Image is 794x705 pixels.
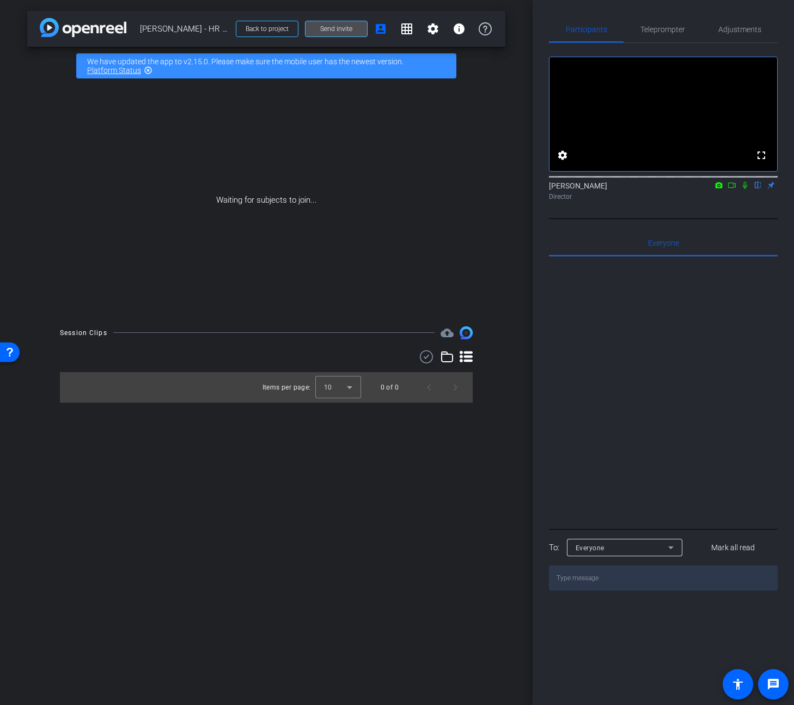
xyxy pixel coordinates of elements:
mat-icon: message [767,678,780,691]
div: Waiting for subjects to join... [27,85,505,315]
button: Send invite [305,21,368,37]
button: Back to project [236,21,298,37]
div: To: [549,542,559,554]
mat-icon: settings [426,22,439,35]
mat-icon: accessibility [731,678,744,691]
span: Mark all read [711,542,755,554]
mat-icon: cloud_upload [441,326,454,339]
mat-icon: account_box [374,22,387,35]
span: Everyone [576,544,604,552]
div: 0 of 0 [381,382,399,393]
mat-icon: info [453,22,466,35]
mat-icon: fullscreen [755,149,768,162]
button: Next page [442,374,468,400]
img: Session clips [460,326,473,339]
span: Destinations for your clips [441,326,454,339]
span: Send invite [320,25,352,33]
span: Everyone [648,239,679,247]
mat-icon: settings [556,149,569,162]
div: [PERSON_NAME] [549,180,778,202]
span: Teleprompter [640,26,685,33]
span: [PERSON_NAME] - HR SYM Video [140,18,229,40]
img: app-logo [40,18,126,37]
mat-icon: flip [752,180,765,190]
div: Session Clips [60,327,107,338]
span: Participants [566,26,607,33]
button: Mark all read [689,538,778,557]
div: We have updated the app to v2.15.0. Please make sure the mobile user has the newest version. [76,53,456,78]
div: Director [549,192,778,202]
span: Back to project [246,25,289,33]
mat-icon: grid_on [400,22,413,35]
button: Previous page [416,374,442,400]
div: Items per page: [262,382,311,393]
span: Adjustments [718,26,761,33]
mat-icon: highlight_off [144,66,152,75]
a: Platform Status [87,66,141,75]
